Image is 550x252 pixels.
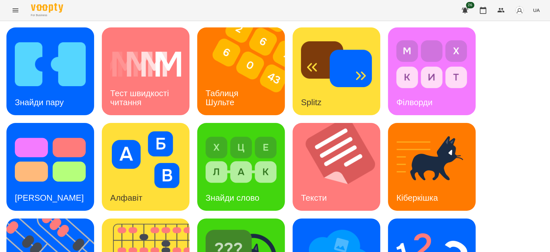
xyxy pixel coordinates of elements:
img: Voopty Logo [31,3,63,13]
a: Знайди словоЗнайди слово [197,123,285,211]
a: ФілвордиФілворди [388,27,476,115]
img: Тексти [293,123,388,211]
a: SplitzSplitz [293,27,380,115]
h3: Знайди пару [15,97,64,107]
img: Знайди слово [206,131,276,188]
h3: Таблиця Шульте [206,88,241,107]
img: Філворди [396,36,467,93]
img: Знайди пару [15,36,86,93]
a: ТекстиТексти [293,123,380,211]
h3: [PERSON_NAME] [15,193,84,203]
a: Тест швидкості читанняТест швидкості читання [102,27,189,115]
h3: Тест швидкості читання [110,88,171,107]
a: Знайди паруЗнайди пару [6,27,94,115]
img: Тест Струпа [15,131,86,188]
a: Таблиця ШультеТаблиця Шульте [197,27,285,115]
a: КіберкішкаКіберкішка [388,123,476,211]
a: Тест Струпа[PERSON_NAME] [6,123,94,211]
a: АлфавітАлфавіт [102,123,189,211]
button: Menu [8,3,23,18]
h3: Кіберкішка [396,193,438,203]
span: UA [533,7,540,14]
span: 26 [466,2,474,8]
h3: Знайди слово [206,193,259,203]
img: Кіберкішка [396,131,467,188]
img: Splitz [301,36,372,93]
span: For Business [31,13,63,17]
img: Таблиця Шульте [197,27,293,115]
img: Тест швидкості читання [110,36,181,93]
img: Алфавіт [110,131,181,188]
h3: Філворди [396,97,432,107]
h3: Тексти [301,193,327,203]
h3: Splitz [301,97,322,107]
h3: Алфавіт [110,193,142,203]
button: UA [530,4,542,16]
img: avatar_s.png [515,6,524,15]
